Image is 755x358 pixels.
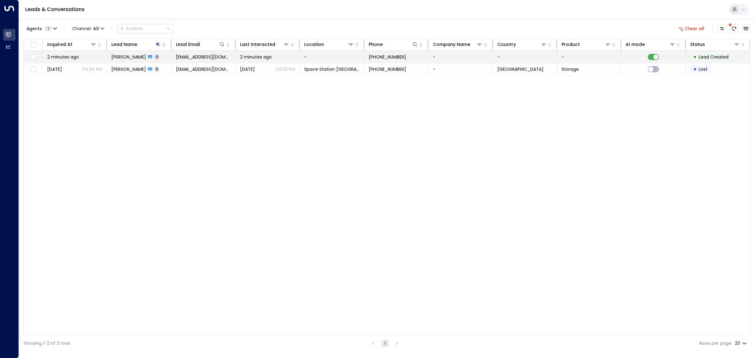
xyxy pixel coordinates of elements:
span: There are new threads available. Refresh the grid to view the latest updates. [730,24,738,33]
div: Location [304,41,324,48]
span: 1 [44,26,52,31]
span: Agents [26,26,42,31]
span: Storage [562,66,579,72]
div: Location [304,41,354,48]
span: 0 [154,54,160,59]
div: Lead Email [176,41,225,48]
button: Customize [718,24,726,33]
div: Inquired At [47,41,72,48]
span: shaunafawcett95@gmail.com [176,66,231,72]
div: 20 [735,339,748,348]
span: Lead Created [699,54,729,60]
div: Company Name [433,41,470,48]
span: 2 minutes ago [240,54,272,60]
button: Clear all [676,24,707,33]
button: Agents1 [24,24,59,33]
div: Product [562,41,611,48]
span: Shauna Fawcett [111,66,146,72]
button: Archived Leads [741,24,750,33]
div: Phone [369,41,383,48]
span: shaunafawcett95@gmail.com [176,54,231,60]
a: Leads & Conversations [25,6,85,13]
span: United Kingdom [497,66,544,72]
div: Lead Name [111,41,137,48]
div: Country [497,41,547,48]
div: Last Interacted [240,41,275,48]
div: Inquired At [47,41,97,48]
button: Channel:All [70,24,107,33]
span: 3 [154,66,159,72]
span: Channel: [70,24,107,33]
span: Aug 10, 2025 [47,66,62,72]
td: - [428,51,493,63]
div: • [693,64,696,75]
span: Toggle select row [29,65,37,73]
td: - [493,51,557,63]
div: Showing 1-2 of 2 rows [24,340,70,347]
div: Lead Email [176,41,200,48]
div: Product [562,41,580,48]
div: Country [497,41,516,48]
span: Lost [699,66,707,72]
span: 2 minutes ago [47,54,79,60]
td: - [557,51,621,63]
div: Actions [120,26,143,31]
span: Toggle select all [29,41,37,49]
div: Phone [369,41,418,48]
div: Button group with a nested menu [117,24,174,33]
span: Aug 11, 2025 [240,66,255,72]
div: AI mode [626,41,645,48]
p: 04:33 PM [276,66,295,72]
span: All [93,26,99,31]
div: Lead Name [111,41,161,48]
span: +447572042161 [369,54,406,60]
span: +447572042161 [369,66,406,72]
div: Company Name [433,41,482,48]
td: - [428,63,493,75]
div: AI mode [626,41,675,48]
div: Last Interacted [240,41,289,48]
button: Actions [117,24,174,33]
span: Toggle select row [29,53,37,61]
td: - [300,51,364,63]
span: Shauna Fawcett [111,54,146,60]
div: • [693,52,696,62]
button: page 1 [381,340,389,347]
span: Space Station Wakefield [304,66,359,72]
p: 04:24 PM [82,66,102,72]
label: Rows per page: [699,340,732,347]
nav: pagination navigation [369,339,401,347]
div: Status [690,41,740,48]
div: Status [690,41,705,48]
